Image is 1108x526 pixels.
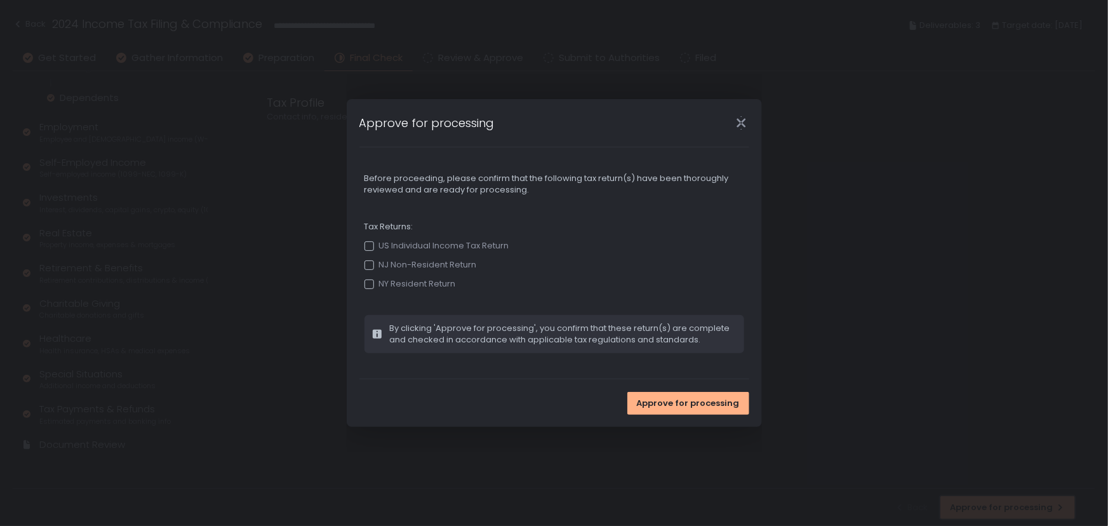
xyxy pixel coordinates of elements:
[637,398,740,409] span: Approve for processing
[627,392,749,415] button: Approve for processing
[721,116,762,130] div: Close
[390,323,737,346] span: By clicking 'Approve for processing', you confirm that these return(s) are complete and checked i...
[364,173,744,196] span: Before proceeding, please confirm that the following tax return(s) have been thoroughly reviewed ...
[364,221,744,233] span: Tax Returns:
[359,114,495,131] h1: Approve for processing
